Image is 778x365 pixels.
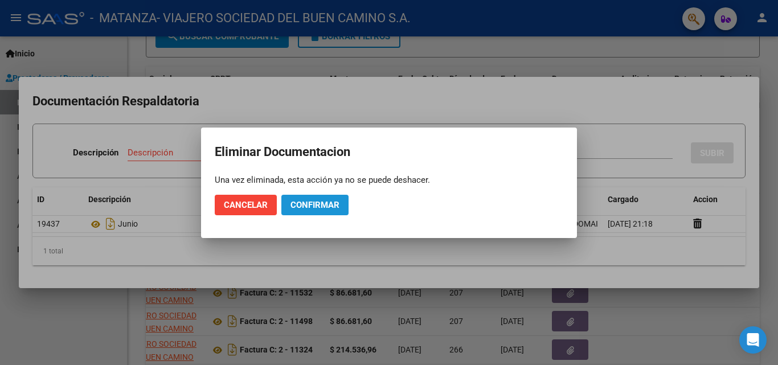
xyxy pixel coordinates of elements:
[224,200,268,210] span: Cancelar
[290,200,339,210] span: Confirmar
[739,326,767,354] div: Open Intercom Messenger
[215,174,563,186] div: Una vez eliminada, esta acción ya no se puede deshacer.
[281,195,349,215] button: Confirmar
[215,141,563,163] h2: Eliminar Documentacion
[215,195,277,215] button: Cancelar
